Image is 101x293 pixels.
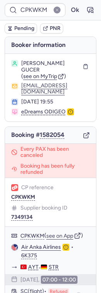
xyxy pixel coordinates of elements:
div: [DATE] 19:55 [21,98,90,105]
figure: 1L airline logo [11,184,18,191]
span: Booking has been fully refunded [20,163,90,175]
button: 7349134 [11,214,33,220]
button: Pending [5,23,37,33]
span: see on MyTrip [23,73,57,80]
button: [EMAIL_ADDRESS][DOMAIN_NAME] [21,83,90,95]
div: • [21,244,90,259]
button: 6K375 [21,252,37,259]
span: Supplier booking ID [20,205,67,211]
span: PNR [50,25,61,32]
a: Air Anka Airlines [21,244,61,251]
span: Pending [14,25,34,32]
span: CP reference [21,185,54,191]
input: PNR Reference [5,3,66,17]
button: PNR [40,23,63,33]
span: [PERSON_NAME] GUCER [21,60,80,73]
span: AYT [28,264,39,271]
button: see on App [46,233,73,239]
button: (see on MyTrip) [21,73,66,80]
button: CPKWKM [11,194,35,200]
span: Booking # [11,132,64,138]
div: - [20,264,90,271]
figure: 6K airline logo [11,244,18,251]
h4: Booker information [5,37,96,53]
time: 07:00 - 12:00 [41,276,77,284]
span: Every PAX has been canceled [20,146,90,158]
span: STR [49,264,59,271]
button: 1582054 [40,132,64,138]
button: Ok [69,4,81,16]
div: ( ) [20,232,90,239]
span: eDreams ODIGEO [21,108,66,115]
div: [DATE], [20,276,77,284]
button: CPKWKM [20,233,44,240]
